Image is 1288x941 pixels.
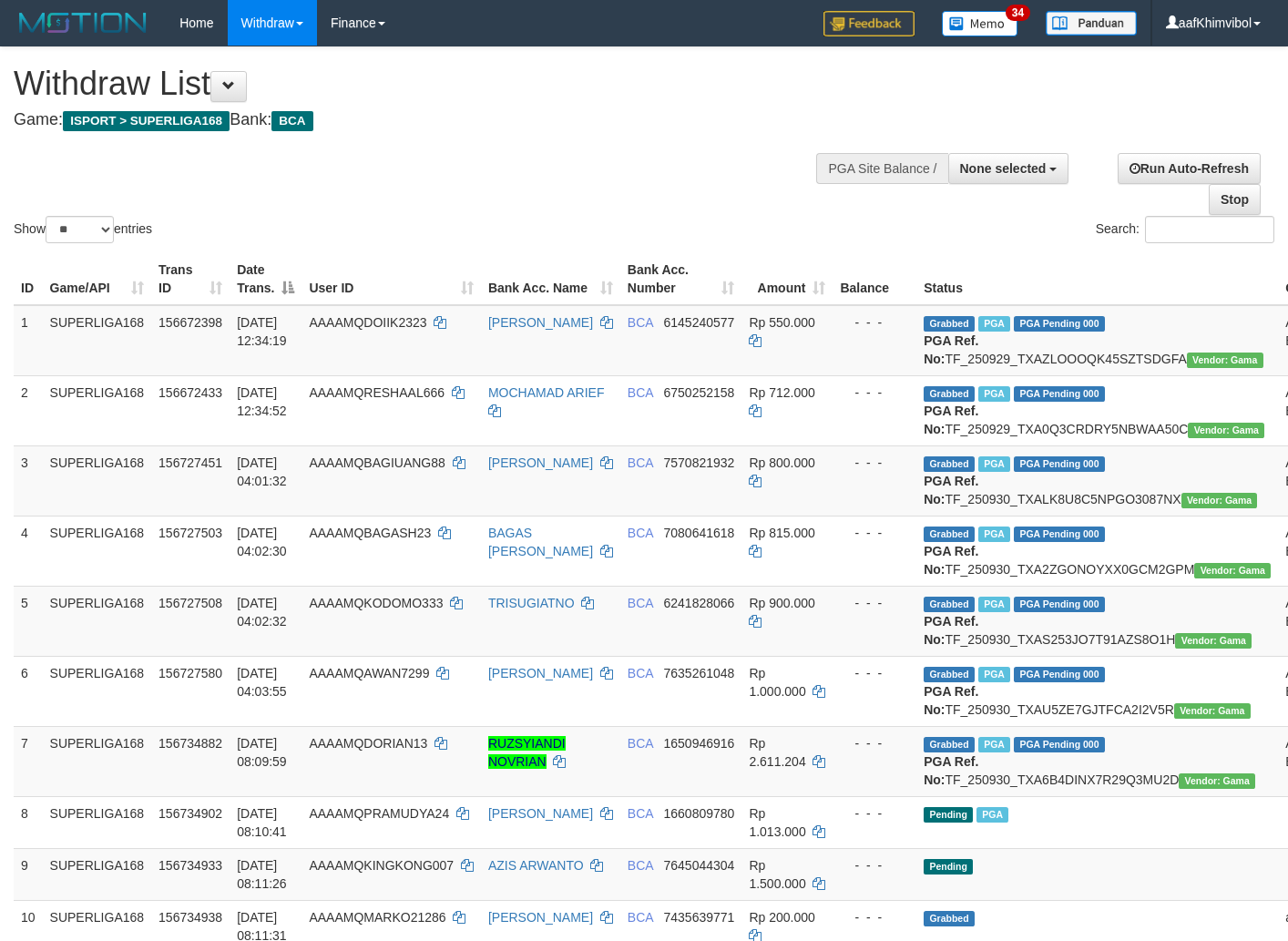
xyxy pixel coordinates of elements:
td: 5 [14,586,43,656]
div: - - - [840,804,909,823]
td: 8 [14,796,43,848]
span: 156734933 [158,858,222,873]
a: Stop [1209,184,1261,215]
span: Grabbed [924,737,975,752]
div: - - - [840,734,909,752]
b: PGA Ref. No: [924,474,978,506]
b: PGA Ref. No: [924,754,978,787]
th: Bank Acc. Number: activate to sort column ascending [620,253,742,305]
span: Copy 6750252158 to clipboard [664,385,735,400]
span: Rp 550.000 [749,315,814,330]
td: 1 [14,305,43,376]
th: Bank Acc. Name: activate to sort column ascending [481,253,620,305]
span: [DATE] 04:02:30 [237,526,287,558]
span: [DATE] 04:02:32 [237,596,287,629]
b: PGA Ref. No: [924,614,978,647]
td: 4 [14,516,43,586]
td: SUPERLIGA168 [43,305,152,376]
span: AAAAMQBAGASH23 [309,526,431,540]
span: PGA Pending [1014,456,1105,472]
img: Feedback.jpg [823,11,915,36]
th: Game/API: activate to sort column ascending [43,253,152,305]
td: 6 [14,656,43,726]
span: BCA [271,111,312,131]
span: BCA [628,385,653,400]
h1: Withdraw List [14,66,841,102]
a: [PERSON_NAME] [488,910,593,925]
span: AAAAMQKINGKONG007 [309,858,454,873]
span: AAAAMQMARKO21286 [309,910,445,925]
span: None selected [960,161,1047,176]
span: PGA Pending [1014,386,1105,402]
span: AAAAMQKODOMO333 [309,596,443,610]
span: BCA [628,315,653,330]
label: Search: [1096,216,1274,243]
td: TF_250929_TXA0Q3CRDRY5NBWAA50C [916,375,1278,445]
span: BCA [628,806,653,821]
div: - - - [840,313,909,332]
span: Vendor URL: https://trx31.1velocity.biz [1188,423,1264,438]
span: 156672398 [158,315,222,330]
label: Show entries [14,216,152,243]
a: [PERSON_NAME] [488,806,593,821]
span: Vendor URL: https://trx31.1velocity.biz [1179,773,1255,789]
div: PGA Site Balance / [816,153,947,184]
span: Marked by aafsoycanthlai [978,316,1010,332]
span: 156734902 [158,806,222,821]
select: Showentries [46,216,114,243]
span: [DATE] 04:01:32 [237,455,287,488]
span: Marked by aafchoeunmanni [978,597,1010,612]
span: 34 [1006,5,1030,21]
span: [DATE] 04:03:55 [237,666,287,699]
th: Date Trans.: activate to sort column descending [230,253,302,305]
a: [PERSON_NAME] [488,315,593,330]
td: SUPERLIGA168 [43,848,152,900]
span: Grabbed [924,456,975,472]
span: Rp 1.013.000 [749,806,805,839]
td: 3 [14,445,43,516]
td: 2 [14,375,43,445]
td: 7 [14,726,43,796]
td: SUPERLIGA168 [43,656,152,726]
div: - - - [840,908,909,926]
span: PGA Pending [1014,527,1105,542]
span: Copy 1650946916 to clipboard [664,736,735,751]
td: SUPERLIGA168 [43,445,152,516]
span: 156672433 [158,385,222,400]
span: AAAAMQRESHAAL666 [309,385,445,400]
span: 156734882 [158,736,222,751]
div: - - - [840,454,909,472]
span: Marked by aafchoeunmanni [978,737,1010,752]
span: PGA Pending [1014,316,1105,332]
a: AZIS ARWANTO [488,858,584,873]
span: Grabbed [924,667,975,682]
img: MOTION_logo.png [14,9,152,36]
td: TF_250930_TXA2ZGONOYXX0GCM2GPM [916,516,1278,586]
th: Amount: activate to sort column ascending [741,253,833,305]
span: Grabbed [924,911,975,926]
span: AAAAMQDOIIK2323 [309,315,426,330]
span: Rp 1.000.000 [749,666,805,699]
span: Marked by aafchoeunmanni [978,527,1010,542]
span: Copy 1660809780 to clipboard [664,806,735,821]
a: TRISUGIATNO [488,596,575,610]
span: BCA [628,858,653,873]
span: BCA [628,455,653,470]
td: TF_250930_TXAU5ZE7GJTFCA2I2V5R [916,656,1278,726]
span: [DATE] 12:34:52 [237,385,287,418]
span: Marked by aafchoeunmanni [976,807,1008,823]
div: - - - [840,524,909,542]
span: PGA Pending [1014,597,1105,612]
span: Copy 7080641618 to clipboard [664,526,735,540]
td: TF_250930_TXAS253JO7T91AZS8O1H [916,586,1278,656]
span: [DATE] 08:09:59 [237,736,287,769]
div: - - - [840,384,909,402]
a: [PERSON_NAME] [488,455,593,470]
span: Grabbed [924,527,975,542]
span: Vendor URL: https://trx31.1velocity.biz [1174,703,1251,719]
span: AAAAMQDORIAN13 [309,736,427,751]
a: [PERSON_NAME] [488,666,593,680]
span: BCA [628,666,653,680]
td: 9 [14,848,43,900]
span: PGA Pending [1014,737,1105,752]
